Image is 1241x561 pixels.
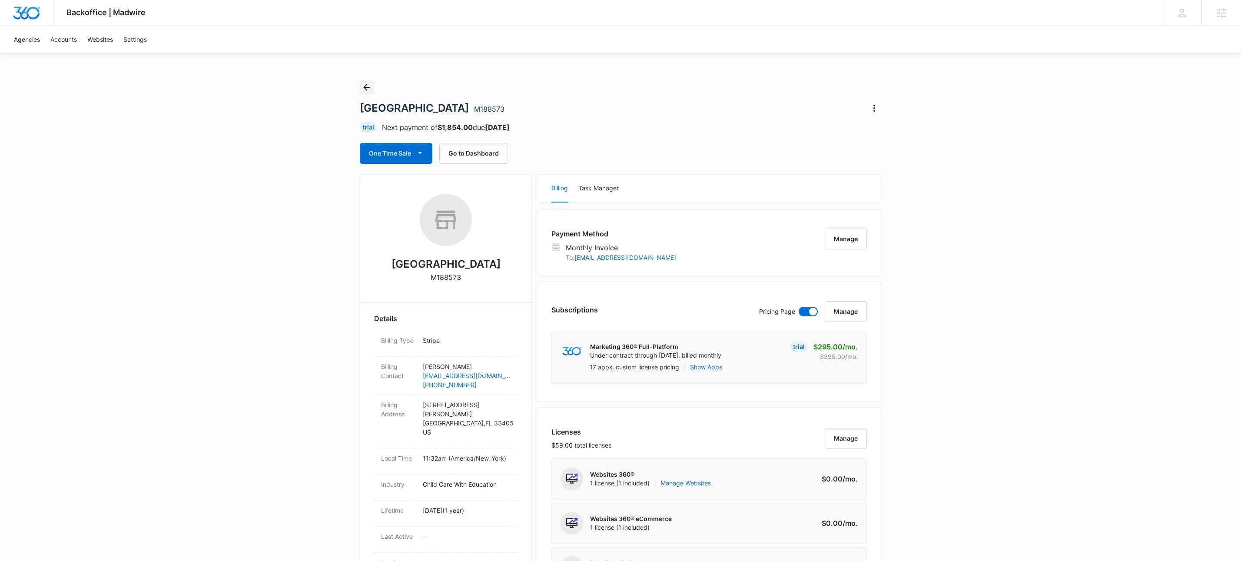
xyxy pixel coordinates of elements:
h3: Licenses [551,427,611,437]
div: Local Time11:32am (America/New_York) [374,448,518,475]
p: M188573 [431,272,461,282]
h3: Subscriptions [551,305,598,315]
p: 11:32am ( America/New_York ) [423,454,511,463]
dt: Last Active [381,532,416,541]
p: To: [566,253,676,262]
button: Show Apps [690,362,722,372]
div: Trial [790,342,807,352]
p: $0.00 [817,518,858,528]
span: /mo. [843,519,858,528]
p: Websites 360® eCommerce [590,515,672,523]
span: Details [374,313,397,324]
span: 1 license (1 included) [590,523,672,532]
a: Agencies [9,26,45,53]
p: $0.00 [817,474,858,484]
dt: Industry [381,480,416,489]
img: marketing360Logo [562,347,581,356]
a: [EMAIL_ADDRESS][DOMAIN_NAME] [574,254,676,261]
span: /mo. [843,475,858,483]
dt: Lifetime [381,506,416,515]
button: Billing [551,175,568,202]
span: /mo. [845,353,858,360]
p: 17 apps, custom license pricing [590,362,679,372]
button: Manage [825,229,867,249]
button: Back [360,80,374,94]
p: [DATE] ( 1 year ) [423,506,511,515]
p: Marketing 360® Full-Platform [590,342,721,351]
p: [PERSON_NAME] [423,362,511,371]
h2: [GEOGRAPHIC_DATA] [392,256,501,272]
p: $59.00 total licenses [551,441,611,450]
div: Billing Address[STREET_ADDRESS][PERSON_NAME][GEOGRAPHIC_DATA],FL 33405US [374,395,518,448]
a: [EMAIL_ADDRESS][DOMAIN_NAME] [423,371,511,380]
a: Accounts [45,26,82,53]
strong: $1,854.00 [438,123,473,132]
span: /mo. [843,342,858,351]
button: Manage [825,301,867,322]
div: Billing TypeStripe [374,331,518,357]
button: Task Manager [578,175,619,202]
p: Next payment of due [382,122,510,133]
h1: [GEOGRAPHIC_DATA] [360,102,504,115]
dt: Local Time [381,454,416,463]
p: Child Care With Education [423,480,511,489]
button: Go to Dashboard [439,143,508,164]
div: Last Active- [374,527,518,553]
button: Actions [867,101,881,115]
p: Websites 360® [590,470,711,479]
p: Stripe [423,336,511,345]
a: Settings [118,26,152,53]
div: Billing Contact[PERSON_NAME][EMAIL_ADDRESS][DOMAIN_NAME][PHONE_NUMBER] [374,357,518,395]
div: Trial [360,122,377,133]
div: Lifetime[DATE](1 year) [374,501,518,527]
button: One Time Sale [360,143,432,164]
button: Manage [825,428,867,449]
p: $295.00 [813,342,858,352]
div: IndustryChild Care With Education [374,475,518,501]
span: Backoffice | Madwire [66,8,146,17]
span: M188573 [474,105,504,113]
span: 1 license (1 included) [590,479,711,488]
s: $395.00 [820,353,845,360]
p: [STREET_ADDRESS][PERSON_NAME] [GEOGRAPHIC_DATA] , FL 33405 US [423,400,511,437]
a: Manage Websites [660,479,711,488]
strong: [DATE] [485,123,510,132]
dt: Billing Address [381,400,416,418]
p: Pricing Page [759,307,795,316]
a: Websites [82,26,118,53]
dt: Billing Contact [381,362,416,380]
p: Monthly Invoice [566,242,676,253]
a: [PHONE_NUMBER] [423,380,511,389]
p: Under contract through [DATE], billed monthly [590,351,721,360]
dt: Billing Type [381,336,416,345]
h3: Payment Method [551,229,676,239]
p: - [423,532,511,541]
